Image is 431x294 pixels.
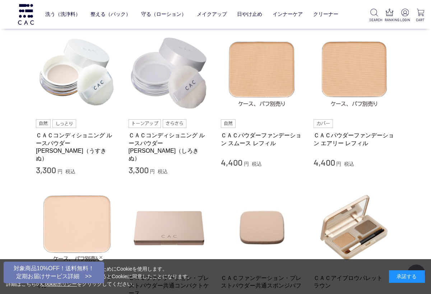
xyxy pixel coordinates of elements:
img: さらさら [163,119,186,128]
p: LOGIN [400,17,410,23]
img: 自然 [221,119,236,128]
span: 税込 [252,161,262,167]
img: しっとり [52,119,76,128]
a: ＣＡＣコンディショニング ルースパウダー [PERSON_NAME]（うすきぬ） [36,132,118,162]
span: 4,400 [314,157,335,167]
img: ＣＡＣコンディショニング ルースパウダー 白絹（しろきぬ） [129,32,210,114]
span: 円 [244,161,249,167]
img: ＣＡＣファンデーション・プレストパウダー共通コンパクトケース [129,187,210,268]
img: ＣＡＣパウダーファンデーション エアリー レフィル [314,32,395,114]
a: SEARCH [369,9,379,23]
img: カバー [314,119,333,128]
img: ＣＡＣパウダーファンデーション スムース レフィル [221,32,303,114]
a: CART [416,9,425,23]
p: CART [416,17,425,23]
span: 円 [336,161,341,167]
a: クリーナー [313,6,338,23]
img: ＣＡＣコンディショニング ルースパウダー 薄絹（うすきぬ） [36,32,118,114]
span: 税込 [158,169,168,174]
img: ＣＡＣファンデーション・プレストパウダー共通スポンジパフ [221,187,303,268]
a: 洗う（洗浄料） [45,6,80,23]
a: ＣＡＣコンディショニング ルースパウダー [PERSON_NAME]（しろきぬ） [129,132,210,162]
p: RANKING [385,17,394,23]
span: 4,400 [221,157,242,167]
a: 守る（ローション） [141,6,186,23]
p: SEARCH [369,17,379,23]
img: 自然 [36,119,51,128]
span: 円 [57,169,62,174]
div: 承諾する [389,270,425,283]
span: 税込 [344,161,354,167]
a: RANKING [385,9,394,23]
a: 整える（パック） [91,6,131,23]
img: logo [17,4,35,24]
span: 3,300 [36,165,56,175]
a: LOGIN [400,9,410,23]
a: ＣＡＣパウダーファンデーション エアリー レフィル [314,132,395,147]
span: 円 [150,169,155,174]
a: メイクアップ [197,6,227,23]
a: 日やけ止め [237,6,262,23]
span: 3,300 [129,165,149,175]
a: インナーケア [273,6,303,23]
img: ＣＡＣアイブロウパレット ブラウン [314,187,395,268]
a: ＣＡＣパウダーファンデーション スムース レフィル [221,132,303,147]
img: トーンアップ [129,119,161,128]
img: ＣＡＣプレストパウダー レフィル [36,187,118,268]
span: 税込 [65,169,75,174]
